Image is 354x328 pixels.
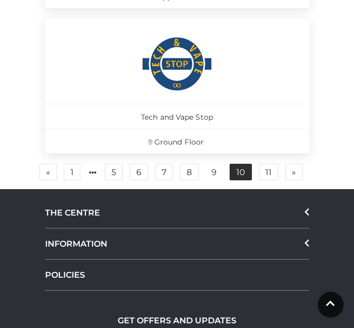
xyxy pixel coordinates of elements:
a: 7 [155,164,173,180]
a: 10 [230,164,252,180]
a: 8 [180,164,199,180]
a: 11 [259,164,278,180]
h2: GET OFFERS AND UPDATES [118,316,236,325]
a: POLICIES [45,260,309,291]
a: Next [285,164,303,180]
div: INFORMATION [45,229,309,260]
a: 1 [64,164,80,180]
a: 9 [205,164,223,181]
a: Previous [39,164,57,180]
div: THE CENTRE [45,197,309,229]
p: Tech and Vape Stop [45,104,309,129]
a: Tech and Vape Stop Ground Floor [45,19,309,153]
a: 5 [105,164,123,180]
p: Ground Floor [45,129,309,153]
span: « [46,168,50,176]
span: » [292,168,296,176]
a: 6 [130,164,148,180]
